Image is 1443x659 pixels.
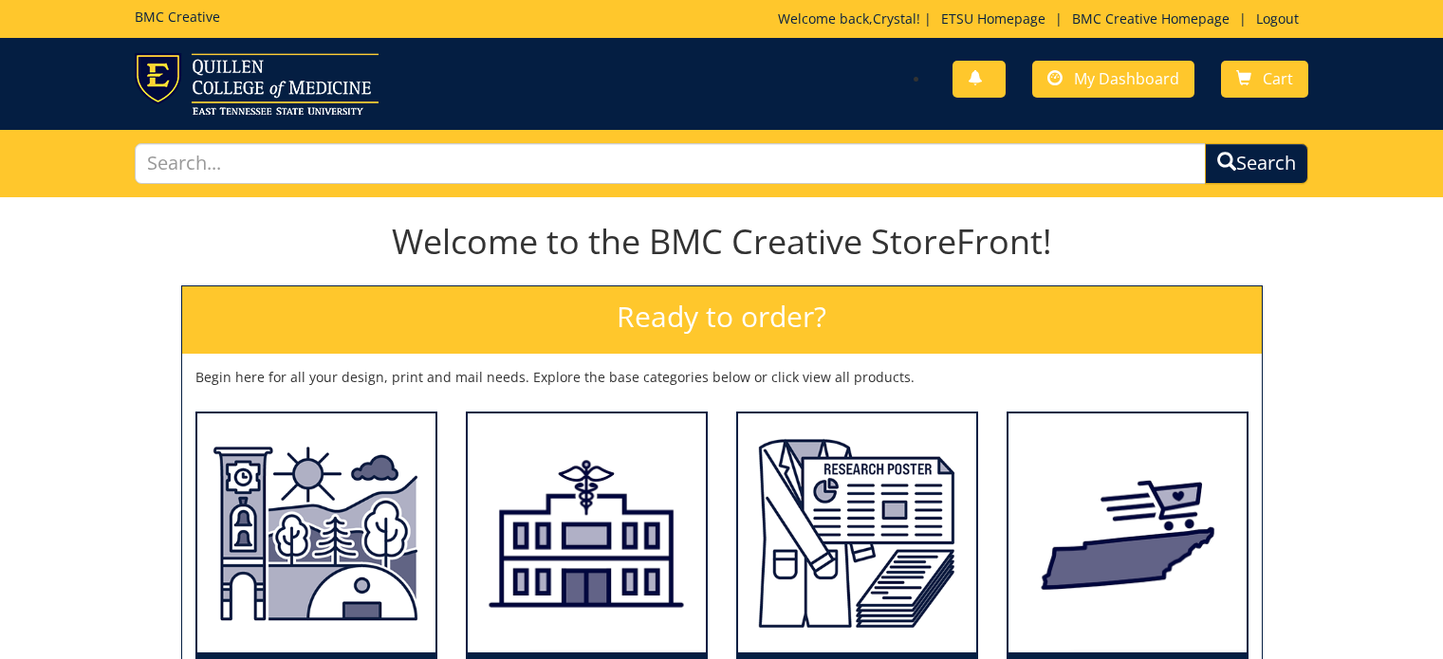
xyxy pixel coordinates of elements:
h5: BMC Creative [135,9,220,24]
img: ETSU Health (all clinics with ETSU Health branding) [468,413,706,653]
a: Cart [1221,61,1308,98]
a: ETSU Homepage [932,9,1055,27]
span: Cart [1263,68,1293,89]
input: Search... [135,143,1207,184]
img: State/Federal (other than ETSU) [1008,413,1247,653]
button: Search [1205,143,1308,184]
span: My Dashboard [1074,68,1179,89]
img: Students (undergraduate and graduate) [738,413,976,653]
a: Crystal [873,9,916,27]
img: ETSU logo [135,53,379,115]
a: Logout [1247,9,1308,27]
img: ETSU Academic Departments (all colleges and departments) [197,413,435,653]
p: Begin here for all your design, print and mail needs. Explore the base categories below or click ... [195,368,1249,387]
p: Welcome back, ! | | | [778,9,1308,28]
h2: Ready to order? [182,286,1262,354]
a: BMC Creative Homepage [1063,9,1239,27]
h1: Welcome to the BMC Creative StoreFront! [181,223,1263,261]
a: My Dashboard [1032,61,1194,98]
